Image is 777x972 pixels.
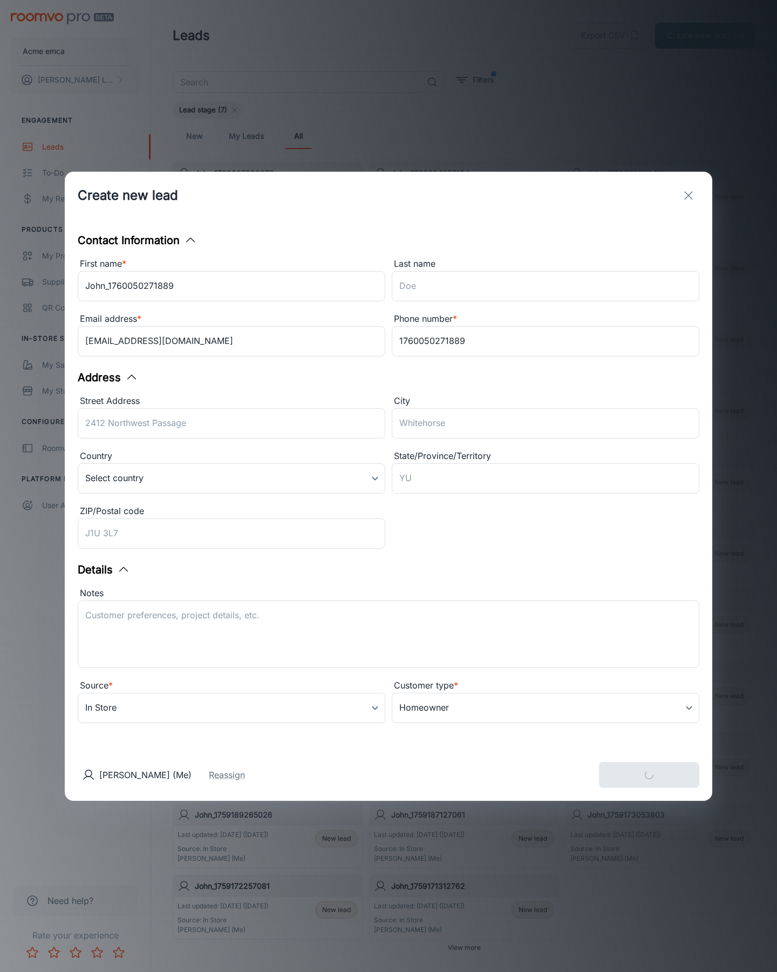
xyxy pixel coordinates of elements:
[99,768,192,781] p: [PERSON_NAME] (Me)
[678,185,699,206] button: exit
[392,271,699,301] input: Doe
[392,408,699,438] input: Whitehorse
[392,326,699,356] input: +1 439-123-4567
[78,449,385,463] div: Country
[78,408,385,438] input: 2412 Northwest Passage
[392,679,699,693] div: Customer type
[78,693,385,723] div: In Store
[209,768,245,781] button: Reassign
[392,693,699,723] div: Homeowner
[392,312,699,326] div: Phone number
[392,463,699,494] input: YU
[78,271,385,301] input: John
[78,186,178,205] h1: Create new lead
[78,232,197,248] button: Contact Information
[78,463,385,494] div: Select country
[392,449,699,463] div: State/Province/Territory
[78,394,385,408] div: Street Address
[392,257,699,271] div: Last name
[78,586,699,600] div: Notes
[78,562,130,578] button: Details
[78,679,385,693] div: Source
[78,257,385,271] div: First name
[78,326,385,356] input: myname@example.com
[392,394,699,408] div: City
[78,504,385,518] div: ZIP/Postal code
[78,518,385,549] input: J1U 3L7
[78,369,138,386] button: Address
[78,312,385,326] div: Email address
